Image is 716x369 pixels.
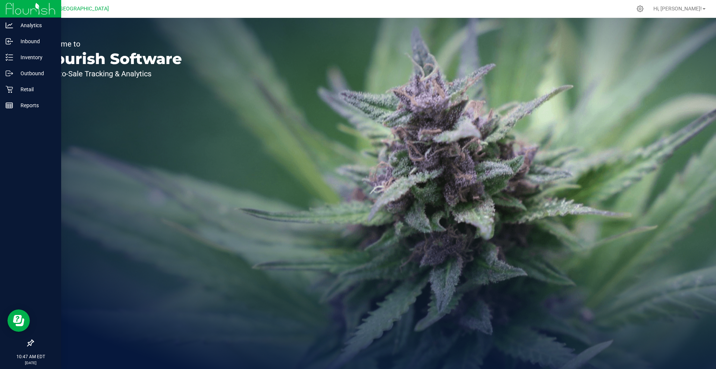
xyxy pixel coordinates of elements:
p: Seed-to-Sale Tracking & Analytics [40,70,182,77]
inline-svg: Outbound [6,70,13,77]
p: [DATE] [3,360,58,366]
div: Manage settings [635,5,645,12]
inline-svg: Reports [6,102,13,109]
p: Reports [13,101,58,110]
inline-svg: Retail [6,86,13,93]
p: 10:47 AM EDT [3,353,58,360]
p: Outbound [13,69,58,78]
p: Welcome to [40,40,182,48]
span: Hi, [PERSON_NAME]! [653,6,702,12]
iframe: Resource center [7,309,30,332]
p: Flourish Software [40,51,182,66]
span: GA2 - [GEOGRAPHIC_DATA] [43,6,109,12]
inline-svg: Inbound [6,38,13,45]
p: Inventory [13,53,58,62]
p: Analytics [13,21,58,30]
inline-svg: Inventory [6,54,13,61]
p: Inbound [13,37,58,46]
p: Retail [13,85,58,94]
inline-svg: Analytics [6,22,13,29]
